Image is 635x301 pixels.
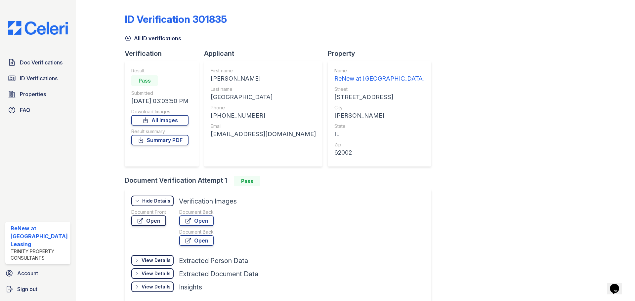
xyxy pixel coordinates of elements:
[125,49,204,58] div: Verification
[211,74,316,83] div: [PERSON_NAME]
[211,67,316,74] div: First name
[5,103,70,117] a: FAQ
[3,282,73,296] a: Sign out
[131,215,166,226] a: Open
[179,215,214,226] a: Open
[179,256,248,265] div: Extracted Person Data
[334,111,425,120] div: [PERSON_NAME]
[211,123,316,130] div: Email
[179,282,202,292] div: Insights
[179,235,214,246] a: Open
[125,13,227,25] div: ID Verification 301835
[334,86,425,93] div: Street
[3,21,73,35] img: CE_Logo_Blue-a8612792a0a2168367f1c8372b55b34899dd931a85d93a1a3d3e32e68fde9ad4.png
[20,106,30,114] span: FAQ
[234,176,260,186] div: Pass
[5,88,70,101] a: Properties
[334,130,425,139] div: IL
[211,104,316,111] div: Phone
[334,67,425,74] div: Name
[131,135,189,145] a: Summary PDF
[334,67,425,83] a: Name ReNew at [GEOGRAPHIC_DATA]
[328,49,437,58] div: Property
[131,67,189,74] div: Result
[131,209,166,215] div: Document Front
[179,209,214,215] div: Document Back
[179,269,258,279] div: Extracted Document Data
[211,93,316,102] div: [GEOGRAPHIC_DATA]
[142,257,171,264] div: View Details
[5,56,70,69] a: Doc Verifications
[131,75,158,86] div: Pass
[17,269,38,277] span: Account
[11,224,68,248] div: ReNew at [GEOGRAPHIC_DATA] Leasing
[179,197,237,206] div: Verification Images
[125,34,181,42] a: All ID verifications
[5,72,70,85] a: ID Verifications
[334,74,425,83] div: ReNew at [GEOGRAPHIC_DATA]
[20,90,46,98] span: Properties
[334,148,425,157] div: 62002
[131,108,189,115] div: Download Images
[131,96,189,106] div: [DATE] 03:03:50 PM
[211,111,316,120] div: [PHONE_NUMBER]
[3,267,73,280] a: Account
[334,93,425,102] div: [STREET_ADDRESS]
[211,130,316,139] div: [EMAIL_ADDRESS][DOMAIN_NAME]
[142,283,171,290] div: View Details
[204,49,328,58] div: Applicant
[20,74,58,82] span: ID Verifications
[334,123,425,130] div: State
[125,176,437,186] div: Document Verification Attempt 1
[211,86,316,93] div: Last name
[131,90,189,96] div: Submitted
[17,285,37,293] span: Sign out
[179,229,214,235] div: Document Back
[334,104,425,111] div: City
[131,115,189,126] a: All Images
[11,248,68,261] div: Trinity Property Consultants
[142,198,170,204] div: Hide Details
[131,128,189,135] div: Result summary
[142,270,171,277] div: View Details
[334,141,425,148] div: Zip
[20,58,63,66] span: Doc Verifications
[607,275,628,294] iframe: chat widget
